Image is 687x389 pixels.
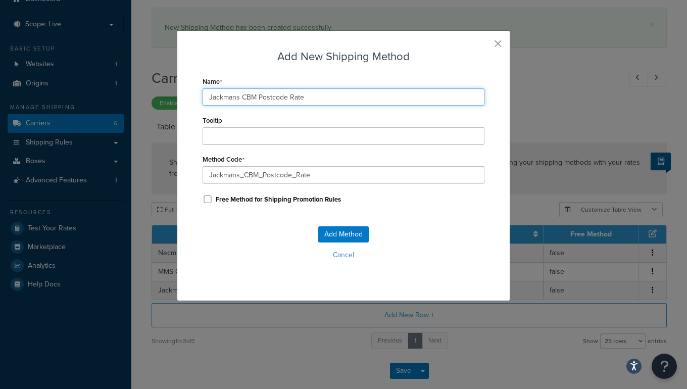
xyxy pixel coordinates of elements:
[203,117,222,124] label: Tooltip
[203,48,484,64] h3: Add New Shipping Method
[203,248,484,263] button: Cancel
[203,156,244,164] label: Method Code
[203,78,222,86] label: Name
[318,226,369,242] button: Add Method
[216,195,341,204] label: Free Method for Shipping Promotion Rules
